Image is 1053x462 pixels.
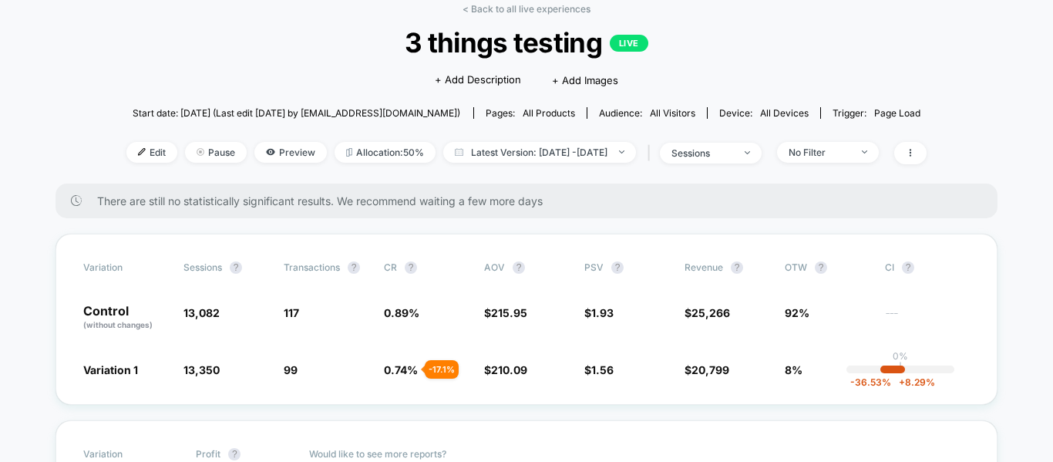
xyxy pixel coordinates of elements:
[435,73,521,88] span: + Add Description
[584,363,614,376] span: $
[785,261,870,274] span: OTW
[183,363,220,376] span: 13,350
[591,363,614,376] span: 1.56
[833,107,920,119] div: Trigger:
[83,448,168,460] span: Variation
[183,261,222,273] span: Sessions
[891,376,935,388] span: 8.29 %
[874,107,920,119] span: Page Load
[384,261,397,273] span: CR
[228,448,241,460] button: ?
[348,261,360,274] button: ?
[335,142,436,163] span: Allocation: 50%
[463,3,590,15] a: < Back to all live experiences
[384,306,419,319] span: 0.89 %
[484,261,505,273] span: AOV
[760,107,809,119] span: all devices
[691,306,730,319] span: 25,266
[885,261,970,274] span: CI
[644,142,660,164] span: |
[455,148,463,156] img: calendar
[491,306,527,319] span: 215.95
[284,306,299,319] span: 117
[893,350,908,362] p: 0%
[405,261,417,274] button: ?
[685,306,730,319] span: $
[785,306,809,319] span: 92%
[707,107,820,119] span: Device:
[185,142,247,163] span: Pause
[785,363,802,376] span: 8%
[83,261,168,274] span: Variation
[685,363,729,376] span: $
[513,261,525,274] button: ?
[484,363,527,376] span: $
[599,107,695,119] div: Audience:
[425,360,459,379] div: - 17.1 %
[584,261,604,273] span: PSV
[133,107,460,119] span: Start date: [DATE] (Last edit [DATE] by [EMAIL_ADDRESS][DOMAIN_NAME])
[685,261,723,273] span: Revenue
[815,261,827,274] button: ?
[619,150,624,153] img: end
[83,363,138,376] span: Variation 1
[850,376,891,388] span: -36.53 %
[584,306,614,319] span: $
[284,261,340,273] span: Transactions
[491,363,527,376] span: 210.09
[484,306,527,319] span: $
[196,448,220,460] span: Profit
[523,107,575,119] span: all products
[346,148,352,157] img: rebalance
[284,363,298,376] span: 99
[731,261,743,274] button: ?
[899,362,902,373] p: |
[309,448,971,460] p: Would like to see more reports?
[552,74,618,86] span: + Add Images
[230,261,242,274] button: ?
[862,150,867,153] img: end
[486,107,575,119] div: Pages:
[650,107,695,119] span: All Visitors
[611,261,624,274] button: ?
[610,35,648,52] p: LIVE
[126,142,177,163] span: Edit
[899,376,905,388] span: +
[183,306,220,319] span: 13,082
[138,148,146,156] img: edit
[97,194,967,207] span: There are still no statistically significant results. We recommend waiting a few more days
[167,26,886,59] span: 3 things testing
[591,306,614,319] span: 1.93
[254,142,327,163] span: Preview
[443,142,636,163] span: Latest Version: [DATE] - [DATE]
[83,320,153,329] span: (without changes)
[789,147,850,158] div: No Filter
[902,261,914,274] button: ?
[885,309,970,331] span: ---
[745,151,750,154] img: end
[384,363,418,376] span: 0.74 %
[197,148,204,156] img: end
[671,147,733,159] div: sessions
[691,363,729,376] span: 20,799
[83,305,168,331] p: Control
